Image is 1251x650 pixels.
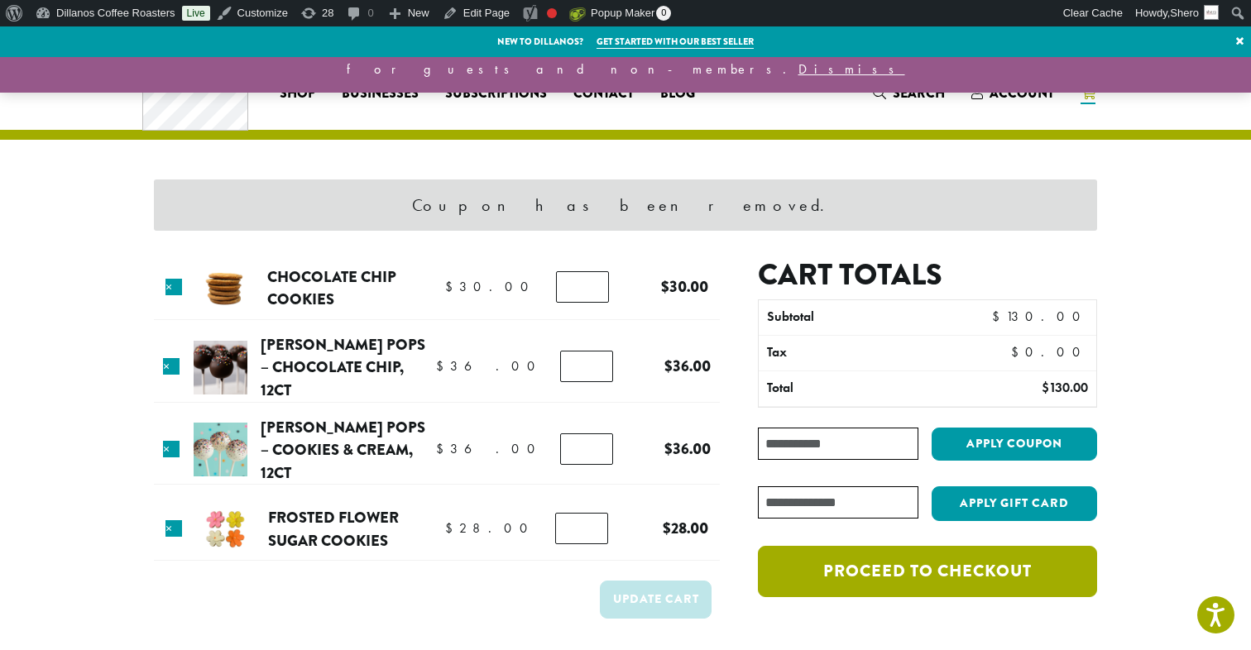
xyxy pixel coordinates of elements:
[1042,379,1049,396] span: $
[932,486,1097,521] button: Apply Gift Card
[992,308,1088,325] bdi: 130.00
[661,275,708,298] bdi: 30.00
[893,84,945,103] span: Search
[280,84,315,104] span: Shop
[560,433,613,465] input: Product quantity
[261,333,425,401] a: [PERSON_NAME] Pops – Chocolate Chip, 12ct
[1170,7,1199,19] span: Shero
[600,581,712,618] button: Update cart
[436,440,543,457] bdi: 36.00
[798,60,905,78] a: Dismiss
[268,506,399,552] a: Frosted Flower Sugar Cookies
[436,357,543,375] bdi: 36.00
[194,423,247,476] img: Kimmie Cake Pops - Cookies & Cream, 12ct
[445,278,459,295] span: $
[199,502,252,556] img: Frosted Flower Sugar Cookies
[932,428,1097,461] button: Apply coupon
[992,308,1006,325] span: $
[445,519,459,537] span: $
[445,84,547,104] span: Subscriptions
[436,440,450,457] span: $
[165,520,182,537] a: Remove this item
[547,8,557,18] div: Focus keyphrase not set
[445,278,536,295] bdi: 30.00
[261,416,425,484] a: [PERSON_NAME] Pops – Cookies & Cream, 12ct
[556,271,609,303] input: Product quantity
[990,84,1054,103] span: Account
[1011,343,1025,361] span: $
[661,275,669,298] span: $
[165,279,182,295] a: Remove this item
[1042,379,1088,396] bdi: 130.00
[1011,343,1088,361] bdi: 0.00
[759,336,998,370] th: Tax
[182,6,210,21] a: Live
[555,513,608,544] input: Product quantity
[560,351,613,382] input: Product quantity
[266,80,328,107] a: Shop
[656,6,671,21] span: 0
[664,437,711,460] bdi: 36.00
[663,517,708,539] bdi: 28.00
[163,358,180,375] a: Remove this item
[759,300,961,335] th: Subtotal
[436,357,450,375] span: $
[198,261,252,315] img: Chocolate Chip Cookies
[664,355,711,377] bdi: 36.00
[445,519,535,537] bdi: 28.00
[663,517,671,539] span: $
[1229,26,1251,56] a: ×
[194,341,247,394] img: Kimmie Cake Pops - Chocolate Chip, 12ct
[573,84,634,104] span: Contact
[758,546,1097,597] a: Proceed to checkout
[660,84,695,104] span: Blog
[154,179,1097,231] div: Coupon has been removed.
[664,355,673,377] span: $
[342,84,419,104] span: Businesses
[860,79,958,107] a: Search
[759,371,961,406] th: Total
[163,441,180,457] a: Remove this item
[267,265,396,311] a: Chocolate Chip Cookies
[758,257,1097,293] h2: Cart totals
[597,35,754,49] a: Get started with our best seller
[664,437,673,460] span: $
